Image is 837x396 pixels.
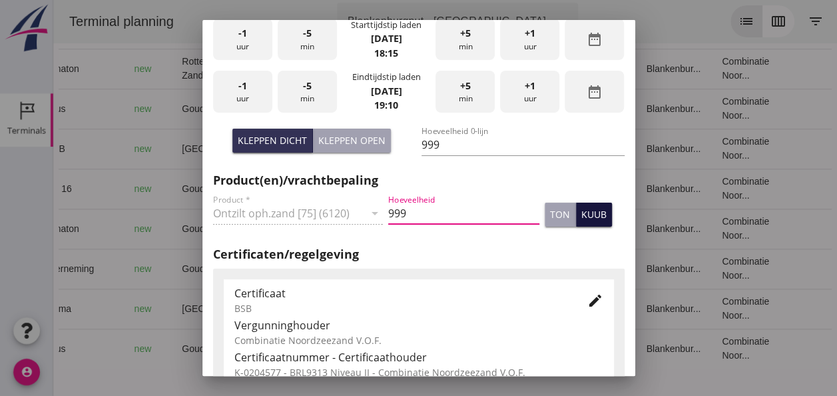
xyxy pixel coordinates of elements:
[658,249,740,289] td: Combinatie Noor...
[500,71,559,113] div: uur
[500,19,559,61] div: uur
[414,129,481,169] td: Filling sand
[162,344,171,353] i: directions_boat
[587,84,603,100] i: date_range
[351,19,421,31] div: Starttijdstip laden
[658,209,740,249] td: Combinatie Noor...
[370,85,402,97] strong: [DATE]
[5,12,131,31] div: Terminal planning
[587,31,603,47] i: date_range
[238,79,247,93] span: -1
[234,333,603,347] div: Combinatie Noordzeezand V.O.F.
[582,89,658,129] td: Blankenbur...
[213,245,625,263] h2: Certificaten/regelgeving
[71,209,119,249] td: new
[301,65,312,73] small: m3
[275,89,348,129] td: 999
[162,264,171,273] i: directions_boat
[234,285,566,301] div: Certificaat
[234,317,603,333] div: Vergunninghouder
[213,71,272,113] div: uur
[414,169,481,209] td: Ontzilt oph.zan...
[370,32,402,45] strong: [DATE]
[658,49,740,89] td: Combinatie Noor...
[421,134,625,155] input: Hoeveelheid 0-lijn
[481,169,583,209] td: 18
[582,209,658,249] td: Blankenbur...
[306,185,317,193] small: m3
[232,129,313,153] button: Kleppen dicht
[301,105,312,113] small: m3
[388,203,539,224] input: Hoeveelheid
[435,19,495,61] div: min
[545,203,576,227] button: ton
[231,144,240,153] i: directions_boat
[501,13,517,29] i: arrow_drop_down
[71,169,119,209] td: new
[306,265,317,273] small: m3
[71,249,119,289] td: new
[234,365,603,379] div: K-0204577 - BRL9313 Niveau II - Combinatie Noordzeezand V.O.F.
[435,71,495,113] div: min
[374,47,398,59] strong: 18:15
[414,89,481,129] td: Ontzilt oph.zan...
[658,129,740,169] td: Combinatie Noor...
[275,129,348,169] td: 541
[481,129,583,169] td: 18
[414,329,481,369] td: Ontzilt oph.zan...
[278,19,337,61] div: min
[313,129,391,153] button: Kleppen open
[414,249,481,289] td: Ontzilt oph.zan...
[71,89,119,129] td: new
[685,13,701,29] i: list
[234,301,566,315] div: BSB
[303,26,312,41] span: -5
[582,169,658,209] td: Blankenbur...
[162,104,171,113] i: directions_boat
[238,133,307,147] div: Kleppen dicht
[275,249,348,289] td: 1231
[129,182,240,196] div: Gouda
[658,169,740,209] td: Combinatie Noor...
[481,289,583,329] td: 18
[481,209,583,249] td: 18
[275,49,348,89] td: 994
[275,329,348,369] td: 999
[275,209,348,249] td: 672
[318,133,386,147] div: Kleppen open
[238,26,247,41] span: -1
[301,345,312,353] small: m3
[582,329,658,369] td: Blankenbur...
[303,79,312,93] span: -5
[129,102,240,116] div: Gouda
[481,249,583,289] td: 18
[582,129,658,169] td: Blankenbur...
[587,293,603,309] i: edit
[576,203,612,227] button: kuub
[234,349,603,365] div: Certificaatnummer - Certificaathouder
[658,289,740,329] td: Combinatie Noor...
[717,13,733,29] i: calendar_view_week
[213,171,625,189] h2: Product(en)/vrachtbepaling
[71,129,119,169] td: new
[129,262,240,276] div: Gouda
[374,99,398,111] strong: 19:10
[481,49,583,89] td: 18
[460,26,471,41] span: +5
[129,55,240,83] div: Rotterdam Zandoverslag
[481,89,583,129] td: 18
[231,64,240,73] i: directions_boat
[162,224,171,233] i: directions_boat
[460,79,471,93] span: +5
[414,209,481,249] td: Ontzilt oph.zan...
[129,302,240,316] div: [GEOGRAPHIC_DATA]
[352,71,420,83] div: Eindtijdstip laden
[129,342,240,356] div: Gouda
[162,184,171,193] i: directions_boat
[301,305,312,313] small: m3
[129,142,240,156] div: [GEOGRAPHIC_DATA]
[658,89,740,129] td: Combinatie Noor...
[525,26,535,41] span: +1
[294,13,493,29] div: Blankenburgput - [GEOGRAPHIC_DATA]
[658,329,740,369] td: Combinatie Noor...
